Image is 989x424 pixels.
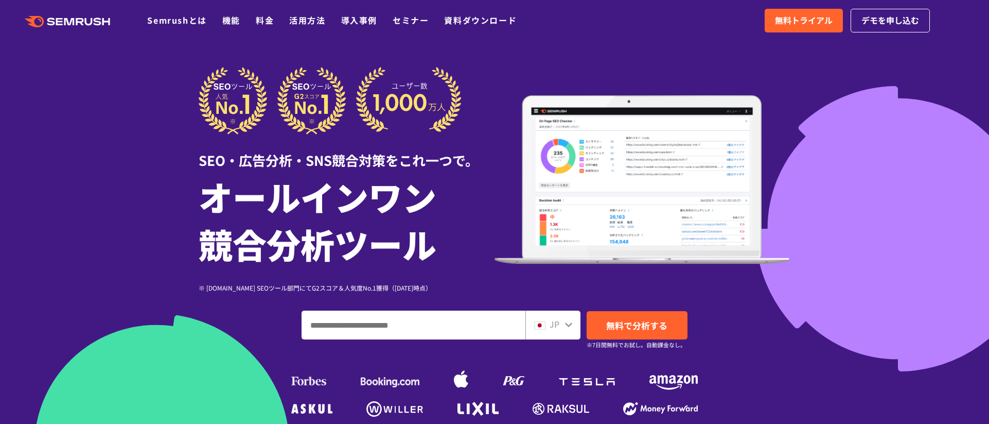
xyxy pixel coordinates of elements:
[393,14,429,26] a: セミナー
[341,14,377,26] a: 導入事例
[861,14,919,27] span: デモを申し込む
[587,340,686,350] small: ※7日間無料でお試し。自動課金なし。
[587,311,687,340] a: 無料で分析する
[444,14,517,26] a: 資料ダウンロード
[222,14,240,26] a: 機能
[775,14,833,27] span: 無料トライアル
[147,14,206,26] a: Semrushとは
[199,283,494,293] div: ※ [DOMAIN_NAME] SEOツール部門にてG2スコア＆人気度No.1獲得（[DATE]時点）
[302,311,525,339] input: ドメイン、キーワードまたはURLを入力してください
[765,9,843,32] a: 無料トライアル
[256,14,274,26] a: 料金
[550,318,559,330] span: JP
[606,319,667,332] span: 無料で分析する
[851,9,930,32] a: デモを申し込む
[199,173,494,267] h1: オールインワン 競合分析ツール
[199,134,494,170] div: SEO・広告分析・SNS競合対策をこれ一つで。
[289,14,325,26] a: 活用方法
